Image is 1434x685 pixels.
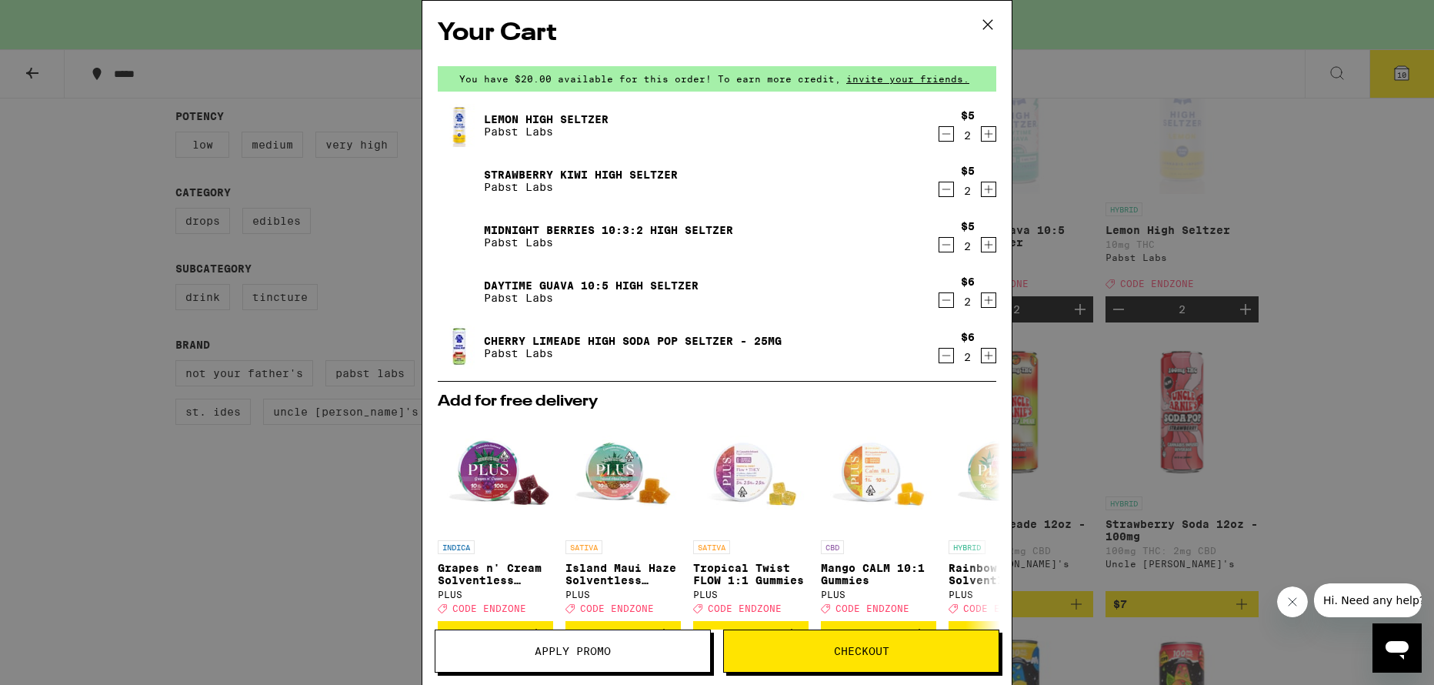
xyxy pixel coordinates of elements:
[438,159,481,202] img: Strawberry Kiwi High Seltzer
[693,590,809,600] div: PLUS
[961,276,975,288] div: $6
[438,621,553,647] button: Add to bag
[9,11,111,23] span: Hi. Need any help?
[1314,583,1422,617] iframe: Message from company
[693,621,809,647] button: Add to bag
[949,417,1064,621] a: Open page for Rainbow Kush Solventless Gummies from PLUS
[939,348,954,363] button: Decrement
[961,165,975,177] div: $5
[949,562,1064,586] p: Rainbow Kush Solventless Gummies
[939,126,954,142] button: Decrement
[459,74,841,84] span: You have $20.00 available for this order! To earn more credit,
[484,169,678,181] a: Strawberry Kiwi High Seltzer
[438,104,481,147] img: Lemon High Seltzer
[438,417,553,621] a: Open page for Grapes n' Cream Solventless Gummies from PLUS
[435,630,711,673] button: Apply Promo
[484,347,782,359] p: Pabst Labs
[580,603,654,613] span: CODE ENDZONE
[949,417,1064,533] img: PLUS - Rainbow Kush Solventless Gummies
[438,417,553,533] img: PLUS - Grapes n' Cream Solventless Gummies
[484,236,733,249] p: Pabst Labs
[438,590,553,600] div: PLUS
[484,279,699,292] a: Daytime Guava 10:5 High Seltzer
[484,113,609,125] a: Lemon High Seltzer
[834,646,889,657] span: Checkout
[939,182,954,197] button: Decrement
[565,590,681,600] div: PLUS
[821,621,936,647] button: Add to bag
[961,351,975,363] div: 2
[438,66,996,92] div: You have $20.00 available for this order! To earn more credit,invite your friends.
[693,417,809,621] a: Open page for Tropical Twist FLOW 1:1 Gummies from PLUS
[701,628,722,640] span: $21
[693,417,809,533] img: PLUS - Tropical Twist FLOW 1:1 Gummies
[445,628,466,640] span: $21
[821,590,936,600] div: PLUS
[949,621,1064,647] button: Add to bag
[723,630,999,673] button: Checkout
[438,215,481,258] img: Midnight Berries 10:3:2 High Seltzer
[565,417,681,621] a: Open page for Island Maui Haze Solventless Gummies from PLUS
[438,562,553,586] p: Grapes n' Cream Solventless Gummies
[1372,623,1422,673] iframe: Button to launch messaging window
[535,646,611,657] span: Apply Promo
[1277,586,1308,617] iframe: Close message
[949,540,985,554] p: HYBRID
[956,628,977,640] span: $21
[939,237,954,252] button: Decrement
[963,603,1037,613] span: CODE ENDZONE
[829,628,849,640] span: $21
[708,603,782,613] span: CODE ENDZONE
[961,296,975,308] div: 2
[835,603,909,613] span: CODE ENDZONE
[981,182,996,197] button: Increment
[961,129,975,142] div: 2
[484,125,609,138] p: Pabst Labs
[841,74,975,84] span: invite your friends.
[484,335,782,347] a: Cherry Limeade High Soda Pop Seltzer - 25mg
[961,240,975,252] div: 2
[961,109,975,122] div: $5
[565,417,681,533] img: PLUS - Island Maui Haze Solventless Gummies
[565,621,681,647] button: Add to bag
[961,185,975,197] div: 2
[573,628,594,640] span: $21
[981,292,996,308] button: Increment
[565,562,681,586] p: Island Maui Haze Solventless Gummies
[693,540,730,554] p: SATIVA
[981,237,996,252] button: Increment
[939,292,954,308] button: Decrement
[484,181,678,193] p: Pabst Labs
[438,326,481,369] img: Cherry Limeade High Soda Pop Seltzer - 25mg
[484,224,733,236] a: Midnight Berries 10:3:2 High Seltzer
[565,540,602,554] p: SATIVA
[438,270,481,313] img: Daytime Guava 10:5 High Seltzer
[821,417,936,621] a: Open page for Mango CALM 10:1 Gummies from PLUS
[821,540,844,554] p: CBD
[452,603,526,613] span: CODE ENDZONE
[949,590,1064,600] div: PLUS
[821,562,936,586] p: Mango CALM 10:1 Gummies
[484,292,699,304] p: Pabst Labs
[693,562,809,586] p: Tropical Twist FLOW 1:1 Gummies
[981,126,996,142] button: Increment
[961,220,975,232] div: $5
[981,348,996,363] button: Increment
[821,417,936,533] img: PLUS - Mango CALM 10:1 Gummies
[961,331,975,343] div: $6
[438,394,996,409] h2: Add for free delivery
[438,16,996,51] h2: Your Cart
